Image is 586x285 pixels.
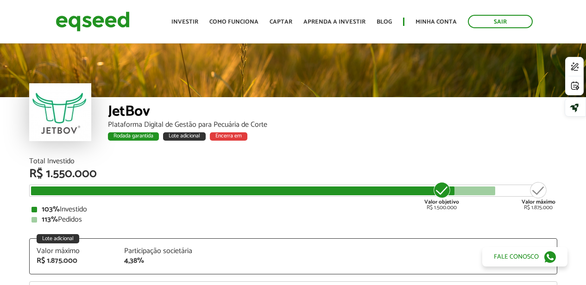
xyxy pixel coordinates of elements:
[468,15,533,28] a: Sair
[171,19,198,25] a: Investir
[124,257,198,265] div: 4,38%
[377,19,392,25] a: Blog
[124,248,198,255] div: Participação societária
[37,257,111,265] div: R$ 1.875.000
[37,248,111,255] div: Valor máximo
[209,19,258,25] a: Como funciona
[163,132,206,141] div: Lote adicional
[210,132,247,141] div: Encerra em
[522,181,555,211] div: R$ 1.875.000
[270,19,292,25] a: Captar
[32,206,555,213] div: Investido
[108,104,557,121] div: JetBov
[424,198,459,206] strong: Valor objetivo
[56,9,130,34] img: EqSeed
[42,203,60,216] strong: 103%
[482,247,567,266] a: Fale conosco
[416,19,457,25] a: Minha conta
[29,168,557,180] div: R$ 1.550.000
[303,19,365,25] a: Aprenda a investir
[37,234,79,243] div: Lote adicional
[522,198,555,206] strong: Valor máximo
[32,216,555,223] div: Pedidos
[42,213,58,226] strong: 113%
[29,158,557,165] div: Total Investido
[108,121,557,129] div: Plataforma Digital de Gestão para Pecuária de Corte
[108,132,159,141] div: Rodada garantida
[424,181,459,211] div: R$ 1.500.000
